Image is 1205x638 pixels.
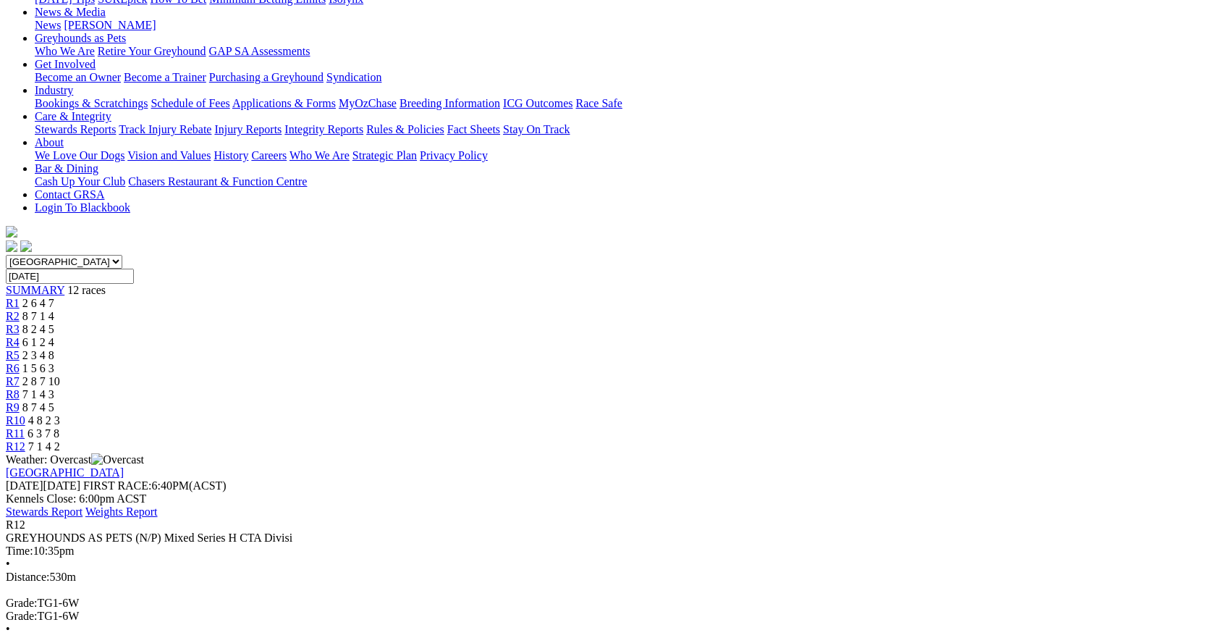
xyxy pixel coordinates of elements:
a: Care & Integrity [35,110,111,122]
a: Careers [251,149,287,161]
a: R4 [6,336,20,348]
span: 8 7 4 5 [22,401,54,414]
a: News [35,19,61,31]
div: 10:35pm [6,545,1199,558]
a: Become a Trainer [124,71,206,83]
a: Privacy Policy [420,149,488,161]
a: MyOzChase [339,97,397,109]
div: News & Media [35,19,1199,32]
a: Vision and Values [127,149,211,161]
a: GAP SA Assessments [209,45,310,57]
span: 8 7 1 4 [22,310,54,322]
span: • [6,623,10,635]
div: TG1-6W [6,610,1199,623]
a: Strategic Plan [352,149,417,161]
a: [GEOGRAPHIC_DATA] [6,466,124,479]
div: Get Involved [35,71,1199,84]
a: Contact GRSA [35,188,104,201]
a: Weights Report [85,505,158,518]
a: Purchasing a Greyhound [209,71,324,83]
a: R10 [6,414,25,427]
span: Grade: [6,610,38,622]
a: Fact Sheets [447,123,500,135]
a: R3 [6,323,20,335]
span: 2 3 4 8 [22,349,54,361]
span: 6 1 2 4 [22,336,54,348]
span: Weather: Overcast [6,453,144,466]
a: R9 [6,401,20,414]
span: R12 [6,440,25,453]
a: R8 [6,388,20,400]
a: R1 [6,297,20,309]
span: 1 5 6 3 [22,362,54,374]
img: twitter.svg [20,240,32,252]
a: Applications & Forms [232,97,336,109]
div: 530m [6,571,1199,584]
div: GREYHOUNDS AS PETS (N/P) Mixed Series H CTA Divisi [6,532,1199,545]
a: Become an Owner [35,71,121,83]
span: 4 8 2 3 [28,414,60,427]
a: Syndication [326,71,381,83]
a: Stewards Report [6,505,83,518]
img: logo-grsa-white.png [6,226,17,238]
div: Greyhounds as Pets [35,45,1199,58]
a: Rules & Policies [366,123,444,135]
a: SUMMARY [6,284,64,296]
div: Kennels Close: 6:00pm ACST [6,492,1199,505]
a: R5 [6,349,20,361]
a: Greyhounds as Pets [35,32,126,44]
img: Overcast [91,453,144,466]
a: Who We Are [289,149,350,161]
span: R12 [6,519,25,531]
span: 7 1 4 3 [22,388,54,400]
a: Race Safe [575,97,622,109]
a: History [213,149,248,161]
a: R7 [6,375,20,387]
div: TG1-6W [6,597,1199,610]
span: [DATE] [6,479,43,492]
a: Injury Reports [214,123,282,135]
a: About [35,136,64,148]
div: Care & Integrity [35,123,1199,136]
span: FIRST RACE: [83,479,151,492]
a: R2 [6,310,20,322]
span: • [6,558,10,570]
a: Stay On Track [503,123,570,135]
a: Get Involved [35,58,96,70]
span: 6 3 7 8 [28,427,59,440]
span: 6:40PM(ACST) [83,479,227,492]
span: 7 1 4 2 [28,440,60,453]
a: [PERSON_NAME] [64,19,156,31]
a: Schedule of Fees [151,97,229,109]
span: 12 races [67,284,106,296]
a: Who We Are [35,45,95,57]
div: About [35,149,1199,162]
a: Bar & Dining [35,162,98,175]
span: Grade: [6,597,38,609]
a: Bookings & Scratchings [35,97,148,109]
a: Login To Blackbook [35,201,130,214]
a: Stewards Reports [35,123,116,135]
span: [DATE] [6,479,80,492]
a: We Love Our Dogs [35,149,124,161]
a: R6 [6,362,20,374]
a: Integrity Reports [284,123,363,135]
a: ICG Outcomes [503,97,572,109]
span: 8 2 4 5 [22,323,54,335]
a: Chasers Restaurant & Function Centre [128,175,307,188]
a: Track Injury Rebate [119,123,211,135]
a: R11 [6,427,25,440]
div: Industry [35,97,1199,110]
